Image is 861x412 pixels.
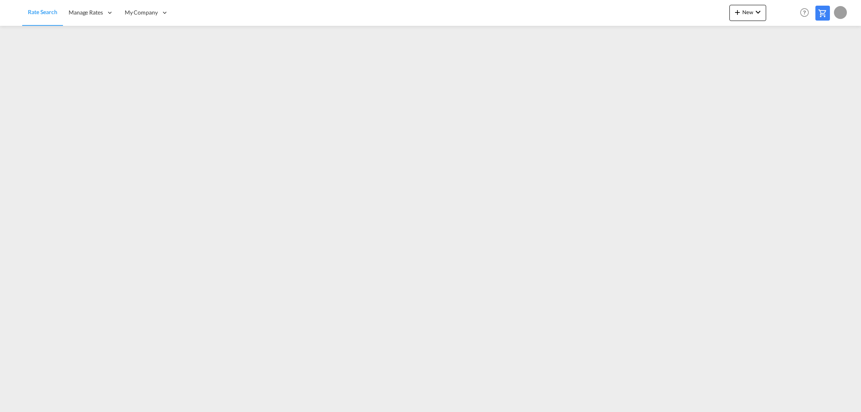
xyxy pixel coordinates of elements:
md-icon: icon-chevron-down [753,7,763,17]
md-icon: icon-plus 400-fg [733,7,742,17]
span: My Company [125,8,158,17]
span: Manage Rates [69,8,103,17]
button: icon-plus 400-fgNewicon-chevron-down [729,5,766,21]
span: New [733,9,763,15]
span: Help [798,6,811,19]
div: Help [798,6,815,20]
span: Rate Search [28,8,57,15]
